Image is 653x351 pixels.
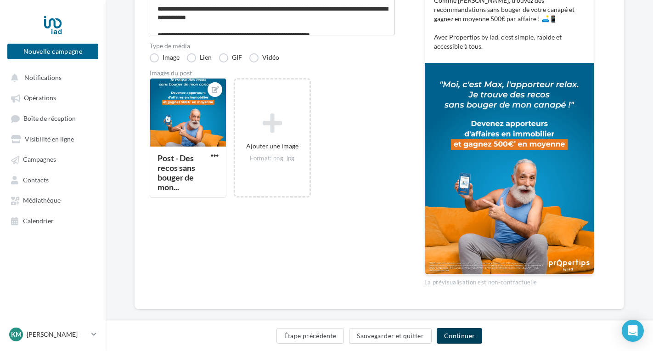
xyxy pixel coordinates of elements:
[6,192,100,208] a: Médiathèque
[7,44,98,59] button: Nouvelle campagne
[6,89,100,106] a: Opérations
[6,151,100,167] a: Campagnes
[150,43,395,49] label: Type de média
[6,110,100,127] a: Boîte de réception
[6,69,96,85] button: Notifications
[150,53,180,62] label: Image
[23,176,49,184] span: Contacts
[622,320,644,342] div: Open Intercom Messenger
[6,171,100,188] a: Contacts
[6,130,100,147] a: Visibilité en ligne
[23,217,54,225] span: Calendrier
[349,328,432,344] button: Sauvegarder et quitter
[23,156,56,164] span: Campagnes
[24,94,56,102] span: Opérations
[24,74,62,81] span: Notifications
[6,212,100,229] a: Calendrier
[158,153,195,192] div: Post - Des recos sans bouger de mon...
[23,114,76,122] span: Boîte de réception
[437,328,482,344] button: Continuer
[25,135,74,143] span: Visibilité en ligne
[23,197,61,204] span: Médiathèque
[424,275,594,287] div: La prévisualisation est non-contractuelle
[11,330,22,339] span: KM
[187,53,212,62] label: Lien
[249,53,279,62] label: Vidéo
[27,330,88,339] p: [PERSON_NAME]
[150,70,395,76] div: Images du post
[7,326,98,343] a: KM [PERSON_NAME]
[219,53,242,62] label: GIF
[276,328,344,344] button: Étape précédente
